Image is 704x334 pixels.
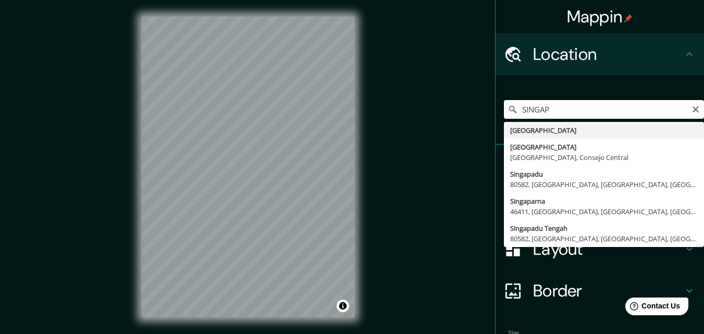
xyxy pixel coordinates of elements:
div: Location [496,33,704,75]
div: 80582, [GEOGRAPHIC_DATA], [GEOGRAPHIC_DATA], [GEOGRAPHIC_DATA], [GEOGRAPHIC_DATA] [510,179,698,190]
h4: Mappin [567,6,633,27]
h4: Layout [533,239,683,259]
img: pin-icon.png [624,14,633,22]
div: Singapadu Tengah [510,223,698,233]
div: Style [496,187,704,228]
div: Singapadu [510,169,698,179]
div: 80582, [GEOGRAPHIC_DATA], [GEOGRAPHIC_DATA], [GEOGRAPHIC_DATA], [GEOGRAPHIC_DATA] [510,233,698,244]
input: Pick your city or area [504,100,704,119]
div: Border [496,270,704,312]
h4: Location [533,44,683,65]
div: Pins [496,145,704,187]
div: Layout [496,228,704,270]
div: [GEOGRAPHIC_DATA] [510,142,698,152]
div: 46411, [GEOGRAPHIC_DATA], [GEOGRAPHIC_DATA], [GEOGRAPHIC_DATA], [GEOGRAPHIC_DATA] [510,206,698,217]
h4: Border [533,280,683,301]
div: Singaparna [510,196,698,206]
div: [GEOGRAPHIC_DATA] [510,125,698,135]
div: [GEOGRAPHIC_DATA], Consejo Central [510,152,698,163]
iframe: Help widget launcher [611,293,693,323]
button: Toggle attribution [337,300,349,312]
button: Clear [691,104,700,114]
canvas: Map [142,17,354,317]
